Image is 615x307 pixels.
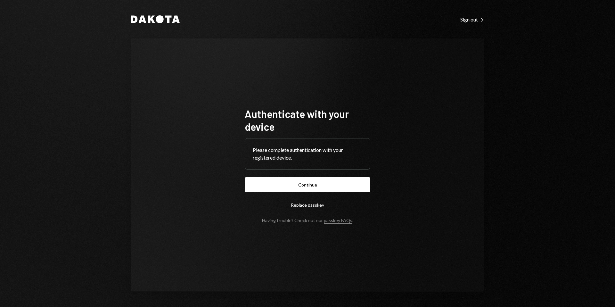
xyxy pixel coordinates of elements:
[245,177,370,192] button: Continue
[245,107,370,133] h1: Authenticate with your device
[324,218,352,224] a: passkey FAQs
[245,197,370,212] button: Replace passkey
[253,146,362,162] div: Please complete authentication with your registered device.
[460,16,484,23] a: Sign out
[262,218,353,223] div: Having trouble? Check out our .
